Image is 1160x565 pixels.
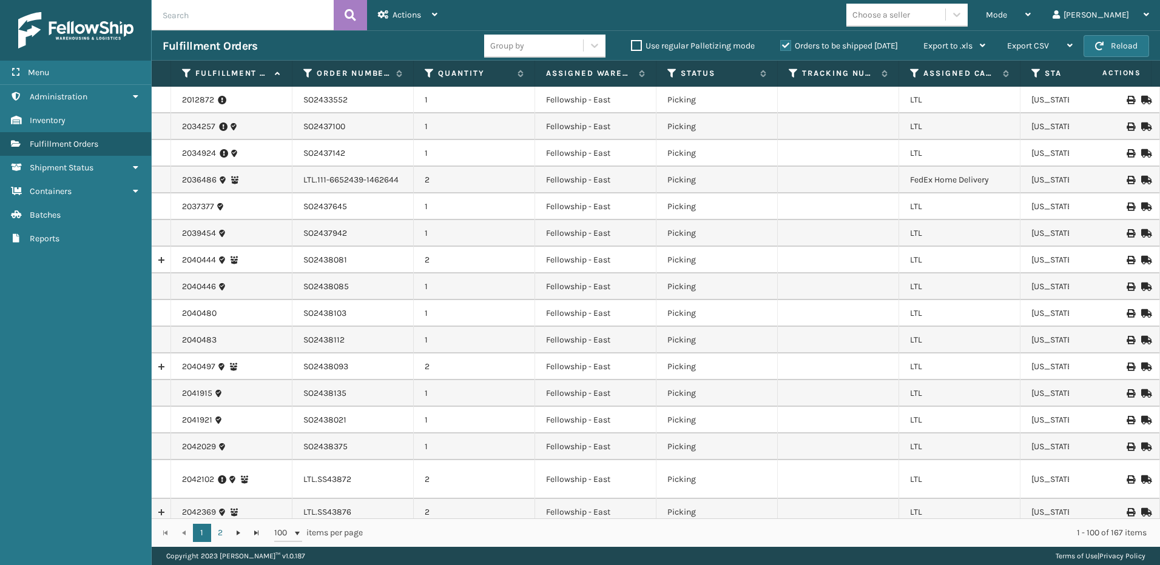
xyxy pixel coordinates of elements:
[656,327,778,353] td: Picking
[1127,202,1134,211] i: Print BOL
[1127,176,1134,184] i: Print BOL
[1045,68,1118,79] label: State
[535,460,656,499] td: Fellowship - East
[1020,273,1142,300] td: [US_STATE]
[414,113,535,140] td: 1
[414,380,535,407] td: 1
[1020,433,1142,460] td: [US_STATE]
[1099,552,1145,560] a: Privacy Policy
[292,407,414,433] td: SO2438021
[182,281,216,293] a: 2040446
[182,361,215,373] a: 2040497
[414,300,535,327] td: 1
[1127,122,1134,131] i: Print BOL
[414,220,535,247] td: 1
[28,67,49,78] span: Menu
[1064,63,1148,83] span: Actions
[182,174,217,186] a: 2036486
[656,167,778,193] td: Picking
[656,87,778,113] td: Picking
[414,433,535,460] td: 1
[1141,176,1148,184] i: Mark as Shipped
[656,140,778,167] td: Picking
[1020,87,1142,113] td: [US_STATE]
[535,353,656,380] td: Fellowship - East
[252,528,261,538] span: Go to the last page
[1141,443,1148,451] i: Mark as Shipped
[1141,282,1148,291] i: Mark as Shipped
[780,41,898,51] label: Orders to be shipped [DATE]
[182,387,212,400] a: 2041915
[292,327,414,353] td: SO2438112
[292,273,414,300] td: SO2438085
[1020,193,1142,220] td: [US_STATE]
[292,140,414,167] td: SO2437142
[535,220,656,247] td: Fellowship - East
[535,433,656,460] td: Fellowship - East
[1127,443,1134,451] i: Print BOL
[292,300,414,327] td: SO2438103
[30,186,72,196] span: Containers
[1020,327,1142,353] td: [US_STATE]
[1127,389,1134,398] i: Print BOL
[656,433,778,460] td: Picking
[182,254,216,266] a: 2040444
[30,92,87,102] span: Administration
[292,87,414,113] td: SO2433552
[535,193,656,220] td: Fellowship - East
[899,87,1020,113] td: LTL
[1127,149,1134,158] i: Print BOL
[163,39,257,53] h3: Fulfillment Orders
[1141,389,1148,398] i: Mark as Shipped
[899,380,1020,407] td: LTL
[1056,547,1145,565] div: |
[414,247,535,273] td: 2
[899,433,1020,460] td: LTL
[292,247,414,273] td: SO2438081
[899,193,1020,220] td: LTL
[899,300,1020,327] td: LTL
[414,460,535,499] td: 2
[899,407,1020,433] td: LTL
[1141,229,1148,238] i: Mark as Shipped
[18,12,133,48] img: logo
[229,524,248,542] a: Go to the next page
[1020,407,1142,433] td: [US_STATE]
[317,68,390,79] label: Order Number
[414,499,535,526] td: 2
[292,460,414,499] td: LTL.SS43872
[546,68,633,79] label: Assigned Warehouse
[656,247,778,273] td: Picking
[1127,363,1134,371] i: Print BOL
[1020,167,1142,193] td: [US_STATE]
[414,87,535,113] td: 1
[899,460,1020,499] td: LTL
[899,327,1020,353] td: LTL
[1141,309,1148,318] i: Mark as Shipped
[899,220,1020,247] td: LTL
[292,113,414,140] td: SO2437100
[1141,363,1148,371] i: Mark as Shipped
[182,334,217,346] a: 2040483
[274,524,363,542] span: items per page
[182,201,214,213] a: 2037377
[248,524,266,542] a: Go to the last page
[535,167,656,193] td: Fellowship - East
[166,547,305,565] p: Copyright 2023 [PERSON_NAME]™ v 1.0.187
[1084,35,1149,57] button: Reload
[414,273,535,300] td: 1
[1141,256,1148,264] i: Mark as Shipped
[1127,336,1134,344] i: Print BOL
[923,68,997,79] label: Assigned Carrier Service
[1127,282,1134,291] i: Print BOL
[182,94,214,106] a: 2012872
[1020,300,1142,327] td: [US_STATE]
[1141,96,1148,104] i: Mark as Shipped
[1127,256,1134,264] i: Print BOL
[899,247,1020,273] td: LTL
[1020,353,1142,380] td: [US_STATE]
[535,499,656,526] td: Fellowship - East
[1020,247,1142,273] td: [US_STATE]
[1020,113,1142,140] td: [US_STATE]
[414,327,535,353] td: 1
